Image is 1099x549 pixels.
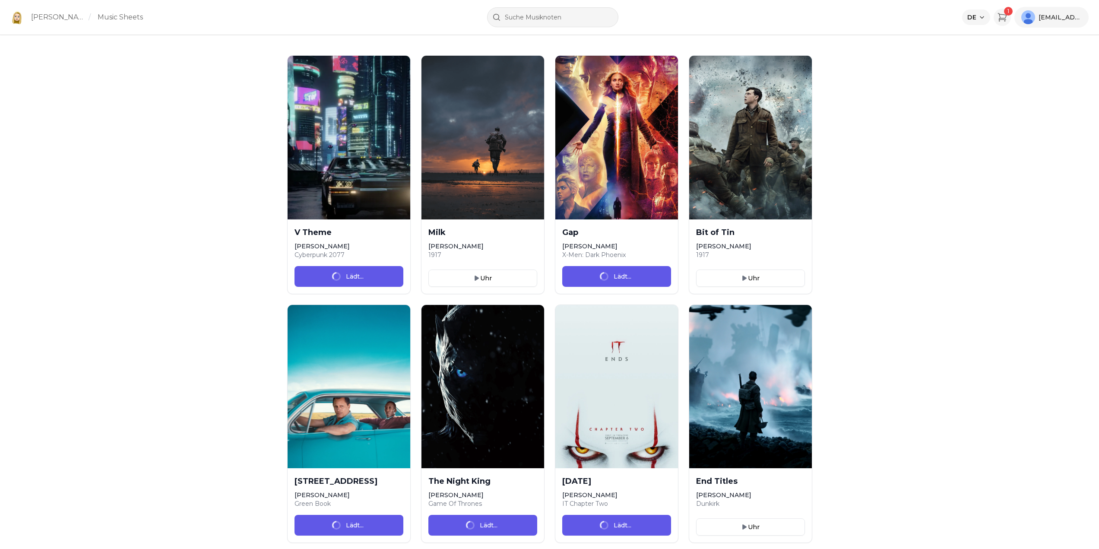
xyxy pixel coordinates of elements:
[994,9,1011,26] button: Warenkorb
[555,468,678,515] a: [DATE][PERSON_NAME]IT Chapter Two
[428,515,537,536] button: Lädt...
[689,56,812,219] img: Cover of Bit of Tin - Thomas Newman
[1004,7,1013,16] span: 1
[295,515,403,536] button: Lädt...
[421,219,544,266] a: Milk[PERSON_NAME]1917
[295,499,403,508] div: Green Book
[288,219,410,266] a: V Theme[PERSON_NAME]Cyberpunk 2077
[288,305,410,469] img: Cover of 881 7th Ave - Kris Bowers
[487,7,618,27] input: Suche Musiknoten
[562,242,618,250] span: [PERSON_NAME]
[1014,7,1089,28] button: [EMAIL_ADDRESS][DOMAIN_NAME]
[967,13,976,22] span: DE
[696,270,805,287] button: Uhr
[428,475,537,487] h2: The Night King
[295,266,403,287] button: Lädt...
[689,468,812,515] a: End Titles[PERSON_NAME]Dunkirk
[696,226,805,238] h2: Bit of Tin
[696,242,751,250] span: [PERSON_NAME]
[696,251,805,259] div: 1917
[962,10,990,25] button: Select language
[288,56,410,219] img: Cover of V Theme - Marcin Przybyłowicz
[696,275,805,283] a: Uhr
[696,475,805,487] h2: End Titles
[89,12,91,22] span: /
[562,515,671,536] button: Lädt...
[428,491,484,499] span: [PERSON_NAME]
[295,226,403,238] h2: V Theme
[696,491,751,499] span: [PERSON_NAME]
[562,491,618,499] span: [PERSON_NAME]
[295,491,350,499] span: [PERSON_NAME]
[696,499,805,508] div: Dunkirk
[696,518,805,536] button: Uhr
[562,266,671,287] button: Lädt...
[562,226,671,238] h2: Gap
[421,468,544,515] a: The Night King[PERSON_NAME]Game Of Thrones
[555,219,678,266] a: Gap[PERSON_NAME]X-Men: Dark Phoenix
[562,251,671,259] div: X-Men: Dark Phoenix
[421,305,544,469] img: Cover of The Night King - Ramin Djawadi
[1021,10,1035,24] img: avatar
[288,468,410,515] a: [STREET_ADDRESS][PERSON_NAME]Green Book
[562,475,671,487] h2: [DATE]
[555,56,678,219] img: Cover of Gap - Hans Zimmer
[1039,13,1082,22] span: [EMAIL_ADDRESS][DOMAIN_NAME]
[421,56,544,219] img: Cover of Milk - Thomas Newman
[10,10,24,24] img: Kate Maystrova
[696,524,805,532] a: Uhr
[428,242,484,250] span: [PERSON_NAME]
[98,12,143,22] a: Music Sheets
[295,251,403,259] div: Cyberpunk 2077
[562,499,671,508] div: IT Chapter Two
[295,475,403,487] h2: [STREET_ADDRESS]
[31,12,85,22] a: [PERSON_NAME]
[428,270,537,287] button: Uhr
[689,219,812,266] a: Bit of Tin[PERSON_NAME]1917
[428,251,537,259] div: 1917
[555,305,678,469] img: Cover of 27 Years Later - Benjamin Wallfisch
[428,226,537,238] h2: Milk
[428,275,537,283] a: Uhr
[428,499,537,508] div: Game Of Thrones
[295,242,350,250] span: [PERSON_NAME]
[689,305,812,469] img: Cover of End Titles - Hans Zimmer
